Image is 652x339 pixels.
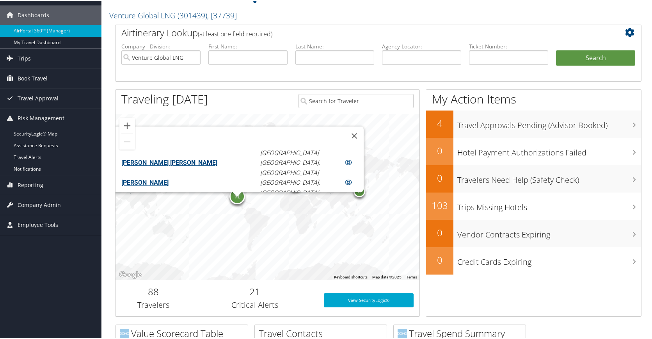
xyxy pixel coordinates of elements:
h3: Critical Alerts [197,299,312,310]
a: Venture Global LNG [109,9,237,20]
h3: Credit Cards Expiring [457,252,641,267]
div: 71 [230,188,245,203]
label: Ticket Number: [469,42,548,50]
span: Trips [18,48,31,68]
img: domo-logo.png [120,328,129,337]
span: Book Travel [18,68,48,87]
a: 103Trips Missing Hotels [426,192,641,219]
button: Zoom out [119,133,135,149]
button: Keyboard shortcuts [334,274,368,279]
span: Risk Management [18,108,64,127]
a: Terms (opens in new tab) [406,274,417,278]
em: [GEOGRAPHIC_DATA], [GEOGRAPHIC_DATA] [260,138,320,156]
h3: Vendor Contracts Expiring [457,225,641,239]
a: 0Hotel Payment Authorizations Failed [426,137,641,164]
h2: 103 [426,198,453,211]
a: 0Travelers Need Help (Safety Check) [426,164,641,192]
h1: Traveling [DATE] [121,90,208,107]
h2: 0 [426,225,453,239]
h2: 0 [426,253,453,266]
label: First Name: [208,42,288,50]
button: Zoom in [119,117,135,133]
em: [GEOGRAPHIC_DATA], [GEOGRAPHIC_DATA] [260,178,320,196]
label: Company - Division: [121,42,201,50]
span: Reporting [18,175,43,194]
em: [GEOGRAPHIC_DATA], [GEOGRAPHIC_DATA] [260,158,320,176]
h3: Travelers Need Help (Safety Check) [457,170,641,185]
h2: 0 [426,143,453,157]
button: Close [345,126,364,145]
input: Search for Traveler [298,93,413,107]
a: [PERSON_NAME] [PERSON_NAME] [121,158,217,166]
h2: 4 [426,116,453,129]
h1: My Action Items [426,90,641,107]
a: 4Travel Approvals Pending (Advisor Booked) [426,110,641,137]
h3: Travelers [121,299,186,310]
h3: Trips Missing Hotels [457,197,641,212]
img: domo-logo.png [398,328,407,337]
label: Agency Locator: [382,42,461,50]
span: Employee Tools [18,214,58,234]
img: Google [117,269,143,279]
span: Dashboards [18,5,49,24]
span: Map data ©2025 [372,274,402,278]
label: Last Name: [295,42,375,50]
a: Open this area in Google Maps (opens a new window) [117,269,143,279]
span: , [ 37739 ] [207,9,237,20]
h2: Airtinerary Lookup [121,25,592,39]
span: ( 301439 ) [178,9,207,20]
button: Search [556,50,635,65]
h2: 21 [197,284,312,298]
a: 0Vendor Contracts Expiring [426,219,641,246]
a: 0Credit Cards Expiring [426,246,641,274]
h2: 88 [121,284,186,298]
h2: 0 [426,171,453,184]
h3: Travel Approvals Pending (Advisor Booked) [457,115,641,130]
h3: Hotel Payment Authorizations Failed [457,143,641,157]
span: Company Admin [18,194,61,214]
a: [PERSON_NAME] [121,178,169,186]
span: Travel Approval [18,88,59,107]
span: (at least one field required) [198,29,272,37]
a: View SecurityLogic® [324,293,414,307]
